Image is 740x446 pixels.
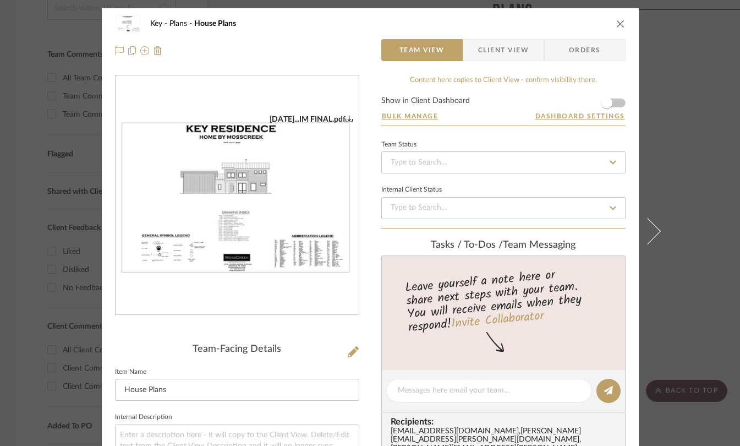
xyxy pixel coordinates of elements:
span: Plans [169,20,194,28]
button: close [616,19,626,29]
div: Team-Facing Details [115,344,359,356]
img: 1d8f10e8-dcba-4bd1-bda4-2cfb74ebb758_436x436.jpg [116,115,359,277]
span: Client View [478,39,529,61]
div: team Messaging [381,240,626,252]
label: Item Name [115,369,146,375]
img: 1d8f10e8-dcba-4bd1-bda4-2cfb74ebb758_48x40.jpg [115,13,141,35]
span: Team View [399,39,445,61]
div: Leave yourself a note here or share next steps with your team. You will receive emails when they ... [380,263,627,337]
img: Remove from project [154,46,162,55]
div: Internal Client Status [381,187,442,193]
span: Orders [557,39,613,61]
input: Type to Search… [381,151,626,173]
span: House Plans [194,20,236,28]
label: Internal Description [115,415,172,420]
div: 0 [116,115,359,277]
div: [DATE]...IM FINAL.pdf [270,115,353,124]
button: Bulk Manage [381,111,439,121]
button: Dashboard Settings [535,111,626,121]
input: Type to Search… [381,197,626,219]
span: Key [150,20,169,28]
a: Invite Collaborator [450,307,544,334]
div: Content here copies to Client View - confirm visibility there. [381,75,626,86]
span: Tasks / To-Dos / [431,240,503,250]
input: Enter Item Name [115,379,359,401]
div: Team Status [381,142,416,148]
span: Recipients: [391,417,621,427]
